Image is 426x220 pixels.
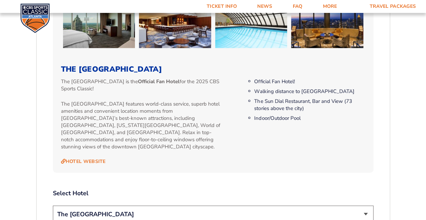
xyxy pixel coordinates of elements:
[61,159,106,165] a: Hotel Website
[254,88,365,95] li: Walking distance to [GEOGRAPHIC_DATA]
[53,189,373,198] label: Select Hotel
[254,98,365,112] li: The Sun Dial Restaurant, Bar and View (73 stories above the city)
[61,100,223,150] p: The [GEOGRAPHIC_DATA] features world-class service, superb hotel amenities and convenient locatio...
[138,78,180,85] strong: Official Fan Hotel
[254,115,365,122] li: Indoor/Outdoor Pool
[20,3,50,33] img: CBS Sports Classic
[61,65,365,74] h3: The [GEOGRAPHIC_DATA]
[61,78,223,92] p: The [GEOGRAPHIC_DATA] is the for the 2025 CBS Sports Classic!
[254,78,365,85] li: Official Fan Hotel!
